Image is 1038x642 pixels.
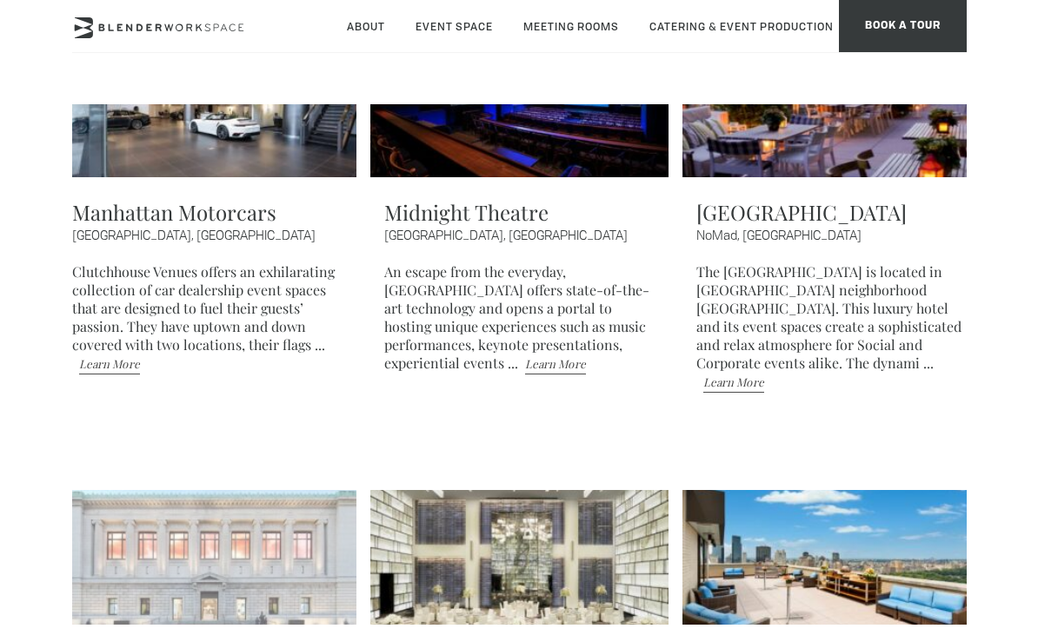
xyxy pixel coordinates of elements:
[72,227,343,244] span: [GEOGRAPHIC_DATA], [GEOGRAPHIC_DATA]
[384,227,655,244] span: [GEOGRAPHIC_DATA], [GEOGRAPHIC_DATA]
[703,372,764,393] a: Learn More
[696,227,967,244] span: NoMad, [GEOGRAPHIC_DATA]
[696,262,967,393] p: The [GEOGRAPHIC_DATA] is located in [GEOGRAPHIC_DATA] neighborhood [GEOGRAPHIC_DATA]. This luxury...
[384,198,655,245] a: Midnight Theatre[GEOGRAPHIC_DATA], [GEOGRAPHIC_DATA]
[525,354,586,374] a: Learn More
[384,262,655,374] p: An escape from the everyday, [GEOGRAPHIC_DATA] offers state-of-the-art technology and opens a por...
[696,198,967,245] a: [GEOGRAPHIC_DATA]NoMad, [GEOGRAPHIC_DATA]
[79,354,140,374] a: Learn More
[72,262,343,374] p: Clutchhouse Venues offers an exhilarating collection of car dealership event spaces that are desi...
[72,198,343,245] a: Manhattan Motorcars[GEOGRAPHIC_DATA], [GEOGRAPHIC_DATA]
